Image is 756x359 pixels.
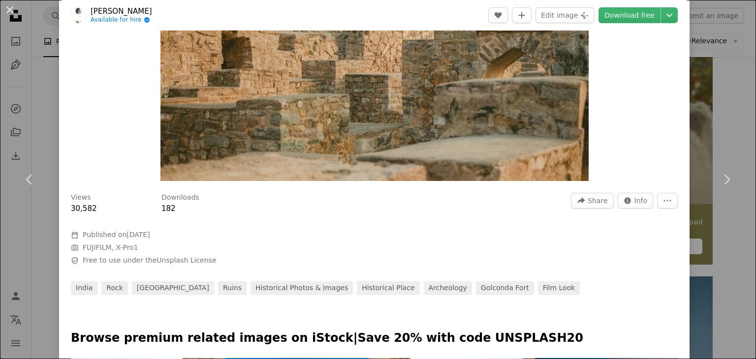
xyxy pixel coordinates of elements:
[126,231,150,239] time: January 26, 2024 at 1:08:51 AM GMT+4
[71,7,87,23] img: Go to Pradhan Thandra's profile
[71,193,91,203] h3: Views
[424,281,472,295] a: archeology
[512,7,532,23] button: Add to Collection
[476,281,534,295] a: golconda fort
[618,193,654,209] button: Stats about this image
[634,193,648,208] span: Info
[598,7,661,23] a: Download free
[538,281,580,295] a: film look
[661,7,678,23] button: Choose download size
[488,7,508,23] button: Like
[697,132,756,227] a: Next
[161,193,199,203] h3: Downloads
[71,204,97,213] span: 30,582
[161,204,176,213] span: 182
[251,281,353,295] a: Historical Photos & Images
[132,281,214,295] a: [GEOGRAPHIC_DATA]
[101,281,127,295] a: rock
[571,193,613,209] button: Share this image
[91,6,152,16] a: [PERSON_NAME]
[91,16,152,24] a: Available for hire
[218,281,247,295] a: ruins
[357,281,419,295] a: historical place
[83,243,138,253] button: FUJIFILM, X-Pro1
[535,7,595,23] button: Edit image
[83,231,150,239] span: Published on
[588,193,607,208] span: Share
[657,193,678,209] button: More Actions
[157,256,216,264] a: Unsplash License
[71,330,678,346] p: Browse premium related images on iStock | Save 20% with code UNSPLASH20
[71,281,97,295] a: india
[83,256,217,266] span: Free to use under the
